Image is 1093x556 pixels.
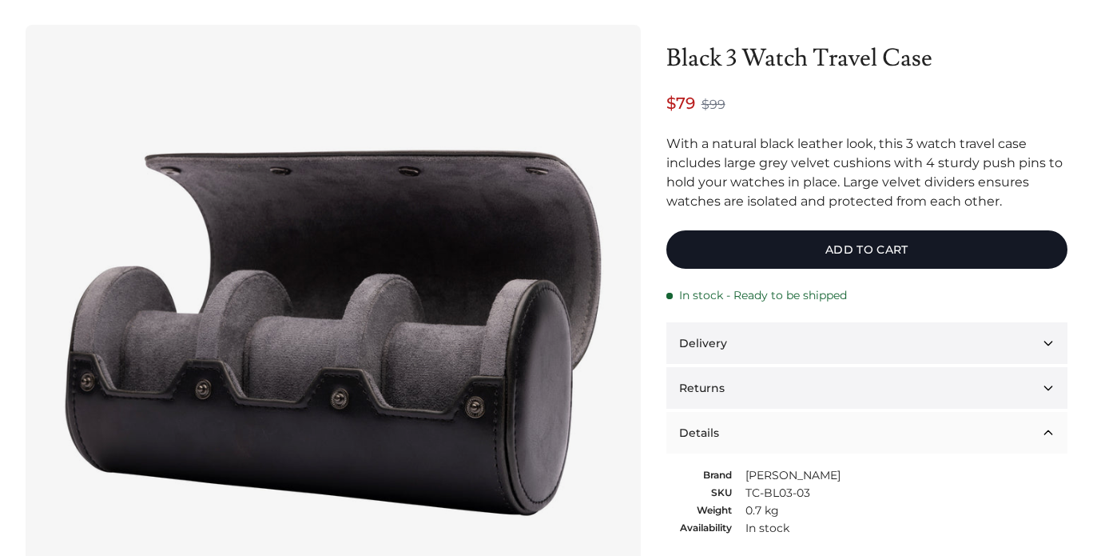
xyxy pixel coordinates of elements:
[666,44,1067,73] h1: Black 3 Watch Travel Case
[745,484,841,502] td: TC-BL03-03
[666,92,695,114] span: $79
[679,484,745,502] th: SKU
[745,502,841,519] td: 0.7 kg
[666,412,1067,454] button: Details
[745,519,841,537] td: In stock
[702,95,725,114] span: $99
[745,466,841,484] td: [PERSON_NAME]
[666,322,1067,364] button: Delivery
[679,288,847,303] span: In stock - Ready to be shipped
[666,230,1067,269] button: Add to cart
[679,519,745,537] th: Availability
[666,367,1067,409] button: Returns
[666,136,1063,209] span: With a natural black leather look, this 3 watch travel case includes large grey velvet cushions w...
[679,466,745,484] th: Brand
[679,502,745,519] th: Weight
